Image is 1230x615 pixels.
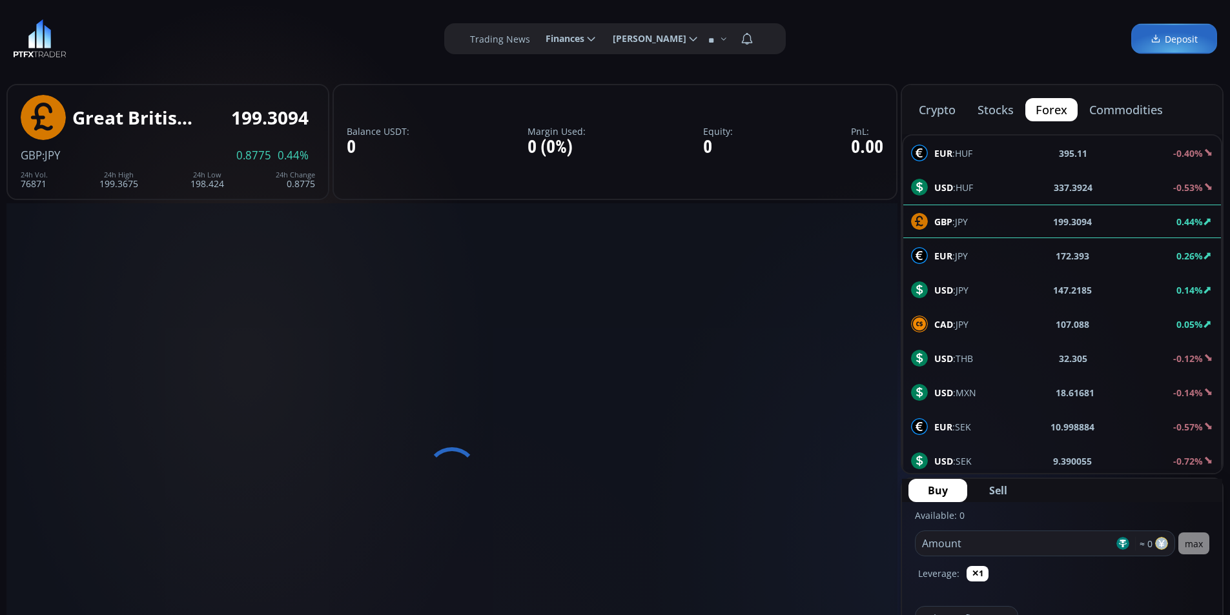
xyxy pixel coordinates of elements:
b: 107.088 [1056,318,1089,331]
b: USD [934,455,953,467]
span: [PERSON_NAME] [604,26,686,52]
b: -0.40% [1173,147,1203,159]
button: Buy [908,479,967,502]
b: USD [934,352,953,365]
button: Sell [970,479,1027,502]
div: 24h High [99,171,138,179]
b: EUR [934,250,952,262]
img: LOGO [13,19,67,58]
b: 0.14% [1176,284,1203,296]
b: EUR [934,421,952,433]
b: -0.12% [1173,352,1203,365]
button: crypto [908,98,966,121]
b: -0.53% [1173,181,1203,194]
button: forex [1025,98,1078,121]
span: :SEK [934,420,971,434]
span: :JPY [934,318,969,331]
div: 24h Change [276,171,315,179]
div: Great British Pound [72,108,201,128]
button: stocks [967,98,1024,121]
b: 32.305 [1059,352,1087,365]
b: 147.2185 [1053,283,1092,297]
label: Balance USDT: [347,126,409,136]
b: 0.05% [1176,318,1203,330]
span: :SEK [934,454,972,468]
span: ≈ 0 [1135,537,1153,550]
span: :JPY [934,283,969,297]
div: 0.8775 [276,171,315,188]
b: -0.57% [1173,421,1203,433]
span: :JPY [42,148,60,163]
b: 172.393 [1056,249,1089,263]
b: 10.998884 [1051,420,1094,434]
div: 76871 [21,171,48,188]
button: ✕1 [967,566,989,581]
b: CAD [934,318,953,330]
div: 0 [347,137,409,157]
span: Sell [989,483,1007,498]
b: USD [934,387,953,399]
span: Buy [928,483,948,498]
div: 199.3675 [99,171,138,188]
span: :JPY [934,249,968,263]
label: Margin Used: [528,126,586,136]
b: EUR [934,147,952,159]
b: 0.26% [1176,250,1203,262]
label: Leverage: [918,567,959,580]
span: :THB [934,352,973,365]
label: Available: 0 [915,509,965,521]
b: 337.3924 [1054,181,1092,194]
div: 199.3094 [231,108,309,128]
span: :MXN [934,386,976,399]
b: USD [934,181,953,194]
div: 0.00 [851,137,883,157]
span: 0.8775 [236,150,271,161]
span: :HUF [934,181,973,194]
b: 395.11 [1059,146,1087,160]
span: 0.44% [278,150,309,161]
div: 0 [703,137,733,157]
button: commodities [1079,98,1173,121]
b: -0.14% [1173,387,1203,399]
b: USD [934,284,953,296]
div: 0 (0%) [528,137,586,157]
a: Deposit [1131,24,1217,54]
div: 24h Vol. [21,171,48,179]
span: GBP [21,148,42,163]
label: Trading News [470,32,530,46]
b: 18.61681 [1056,386,1094,399]
div: 24h Low [190,171,224,179]
span: Deposit [1151,32,1198,46]
span: :HUF [934,146,972,160]
div: 198.424 [190,171,224,188]
label: Equity: [703,126,733,136]
b: 9.390055 [1053,454,1092,468]
b: -0.72% [1173,455,1203,467]
span: Finances [537,26,584,52]
label: PnL: [851,126,883,136]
